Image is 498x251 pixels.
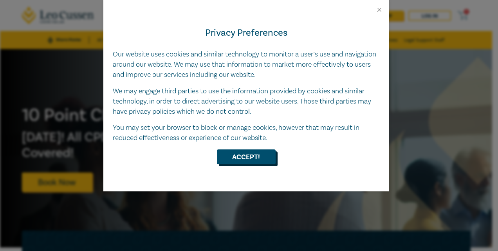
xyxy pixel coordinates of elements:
p: Our website uses cookies and similar technology to monitor a user’s use and navigation around our... [113,49,380,80]
p: You may set your browser to block or manage cookies, however that may result in reduced effective... [113,123,380,143]
h4: Privacy Preferences [113,26,380,40]
button: Accept! [217,149,276,164]
p: We may engage third parties to use the information provided by cookies and similar technology, in... [113,86,380,117]
button: Close [376,6,383,13]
